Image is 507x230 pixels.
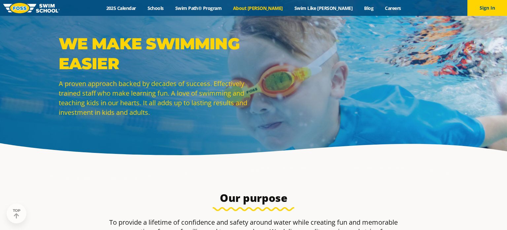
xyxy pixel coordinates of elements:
[379,5,407,11] a: Careers
[59,79,250,117] p: A proven approach backed by decades of success. Effectively trained staff who make learning fun. ...
[358,5,379,11] a: Blog
[288,5,358,11] a: Swim Like [PERSON_NAME]
[98,191,409,205] h3: Our purpose
[100,5,142,11] a: 2025 Calendar
[142,5,169,11] a: Schools
[13,208,20,219] div: TOP
[3,3,60,13] img: FOSS Swim School Logo
[169,5,227,11] a: Swim Path® Program
[227,5,289,11] a: About [PERSON_NAME]
[59,34,250,73] p: WE MAKE SWIMMING EASIER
